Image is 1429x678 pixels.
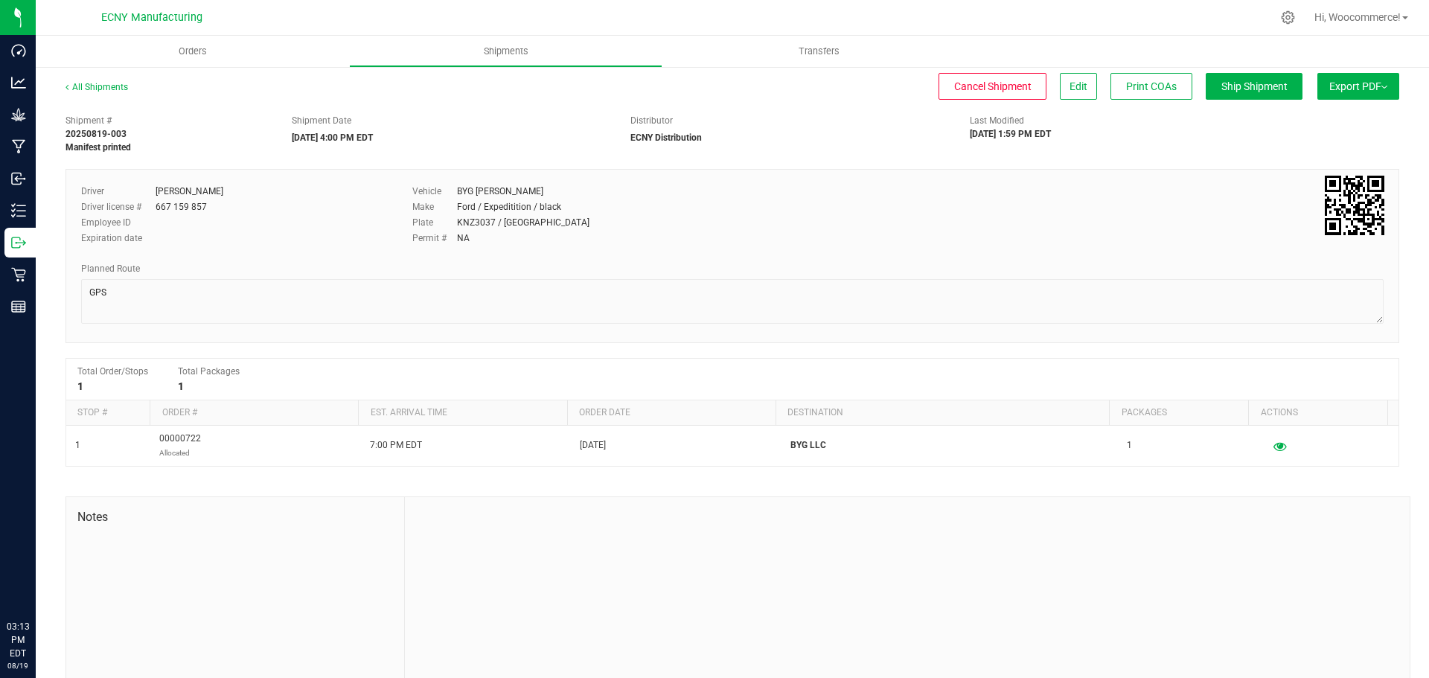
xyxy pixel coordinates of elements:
span: Hi, Woocommerce! [1314,11,1401,23]
button: Export PDF [1317,73,1399,100]
div: [PERSON_NAME] [156,185,223,198]
th: Order # [150,400,358,426]
inline-svg: Retail [11,267,26,282]
div: Manage settings [1279,10,1297,25]
p: BYG LLC [790,438,1109,452]
strong: 20250819-003 [65,129,127,139]
inline-svg: Grow [11,107,26,122]
th: Order date [567,400,776,426]
strong: [DATE] 4:00 PM EDT [292,132,373,143]
label: Make [412,200,457,214]
strong: 1 [178,380,184,392]
a: Orders [36,36,349,67]
label: Expiration date [81,231,156,245]
th: Actions [1248,400,1387,426]
strong: 1 [77,380,83,392]
img: Scan me! [1325,176,1384,235]
div: KNZ3037 / [GEOGRAPHIC_DATA] [457,216,589,229]
inline-svg: Dashboard [11,43,26,58]
inline-svg: Inbound [11,171,26,186]
qrcode: 20250819-003 [1325,176,1384,235]
button: Edit [1060,73,1097,100]
span: Print COAs [1126,80,1177,92]
span: Shipments [464,45,549,58]
th: Est. arrival time [358,400,566,426]
div: BYG [PERSON_NAME] [457,185,543,198]
span: 1 [75,438,80,452]
inline-svg: Outbound [11,235,26,250]
div: Ford / Expeditition / black [457,200,561,214]
span: Ship Shipment [1221,80,1288,92]
a: Shipments [349,36,662,67]
inline-svg: Reports [11,299,26,314]
p: 08/19 [7,660,29,671]
p: Allocated [159,446,201,460]
strong: [DATE] 1:59 PM EDT [970,129,1051,139]
iframe: Resource center [15,559,60,604]
span: Notes [77,508,393,526]
label: Plate [412,216,457,229]
p: 03:13 PM EDT [7,620,29,660]
label: Driver license # [81,200,156,214]
label: Distributor [630,114,673,127]
iframe: Resource center unread badge [44,557,62,575]
span: 1 [1127,438,1132,452]
span: Orders [159,45,227,58]
span: [DATE] [580,438,606,452]
label: Driver [81,185,156,198]
span: Planned Route [81,263,140,274]
inline-svg: Analytics [11,75,26,90]
span: Shipment # [65,114,269,127]
label: Employee ID [81,216,156,229]
span: Cancel Shipment [954,80,1032,92]
a: Transfers [662,36,976,67]
button: Cancel Shipment [939,73,1046,100]
div: NA [457,231,470,245]
button: Ship Shipment [1206,73,1302,100]
label: Vehicle [412,185,457,198]
a: All Shipments [65,82,128,92]
strong: Manifest printed [65,142,131,153]
span: ECNY Manufacturing [101,11,202,24]
inline-svg: Manufacturing [11,139,26,154]
th: Stop # [66,400,150,426]
span: Transfers [779,45,860,58]
div: 667 159 857 [156,200,207,214]
button: Print COAs [1110,73,1192,100]
span: 7:00 PM EDT [370,438,422,452]
strong: ECNY Distribution [630,132,702,143]
th: Packages [1109,400,1248,426]
label: Permit # [412,231,457,245]
th: Destination [776,400,1109,426]
label: Last Modified [970,114,1024,127]
span: Total Packages [178,366,240,377]
label: Shipment Date [292,114,351,127]
inline-svg: Inventory [11,203,26,218]
span: Edit [1070,80,1087,92]
span: 00000722 [159,432,201,460]
span: Total Order/Stops [77,366,148,377]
